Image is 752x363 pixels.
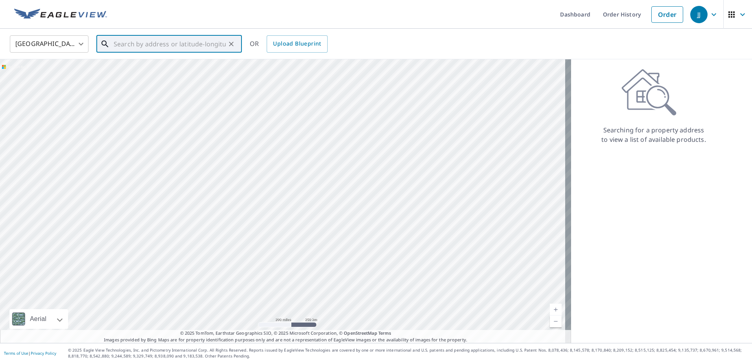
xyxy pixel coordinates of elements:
[10,33,88,55] div: [GEOGRAPHIC_DATA]
[267,35,327,53] a: Upload Blueprint
[273,39,321,49] span: Upload Blueprint
[651,6,683,23] a: Order
[550,315,562,327] a: Current Level 5, Zoom Out
[690,6,708,23] div: JJ
[601,125,706,144] p: Searching for a property address to view a list of available products.
[14,9,107,20] img: EV Logo
[114,33,226,55] input: Search by address or latitude-longitude
[4,350,28,356] a: Terms of Use
[9,309,68,329] div: Aerial
[4,351,56,356] p: |
[226,38,237,49] button: Clear
[28,309,49,329] div: Aerial
[180,330,391,337] span: © 2025 TomTom, Earthstar Geographics SIO, © 2025 Microsoft Corporation, ©
[378,330,391,336] a: Terms
[344,330,377,336] a: OpenStreetMap
[31,350,56,356] a: Privacy Policy
[250,35,328,53] div: OR
[68,347,748,359] p: © 2025 Eagle View Technologies, Inc. and Pictometry International Corp. All Rights Reserved. Repo...
[550,304,562,315] a: Current Level 5, Zoom In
